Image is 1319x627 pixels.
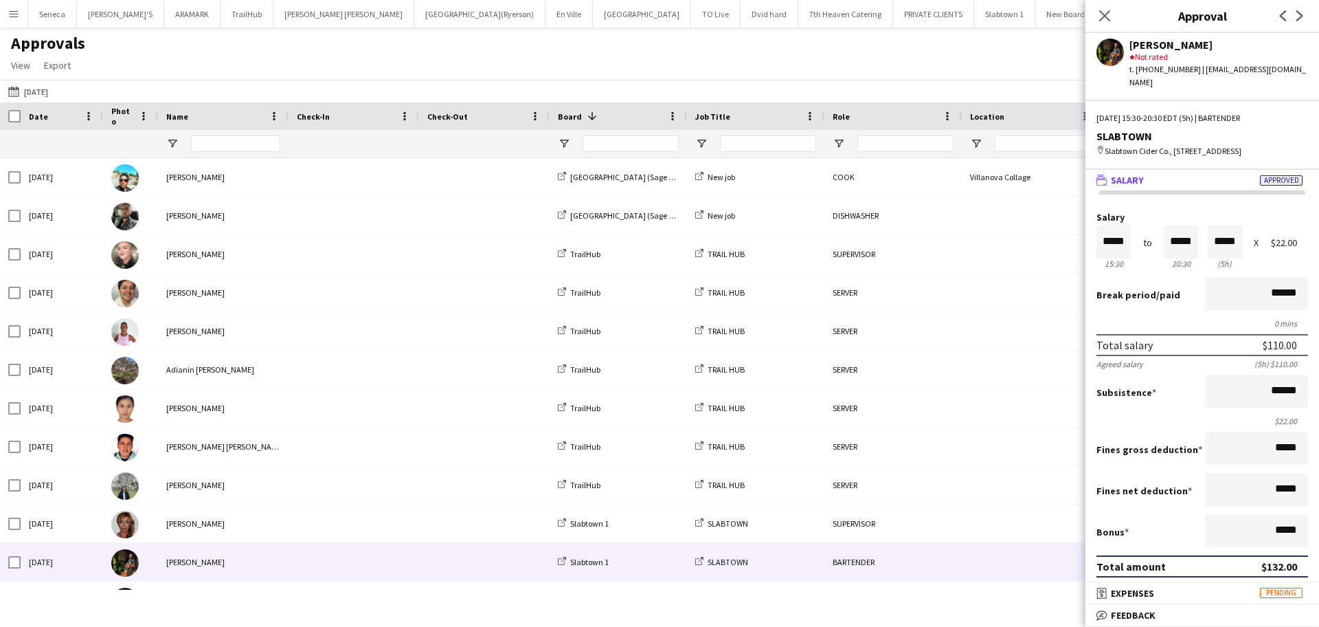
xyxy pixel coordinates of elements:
span: TRAIL HUB [708,287,745,298]
div: $22.00 [1271,238,1308,248]
span: New job [708,172,735,182]
a: TRAIL HUB [695,326,745,336]
div: [PERSON_NAME] [158,582,289,619]
button: Open Filter Menu [166,137,179,150]
a: TRAIL HUB [695,403,745,413]
span: TrailHub [570,364,600,375]
button: [PERSON_NAME]'S [77,1,164,27]
div: Total amount [1096,560,1166,573]
img: Krishna Maharaj [111,164,139,192]
span: Role [833,111,850,122]
span: [GEOGRAPHIC_DATA] (Sage Dining) [570,210,695,221]
span: Pending [1260,588,1303,598]
span: TRAIL HUB [708,249,745,259]
span: TrailHub [570,287,600,298]
button: New Board [1035,1,1096,27]
span: Break period [1096,289,1156,301]
img: Rodolfo Sebastián López [111,434,139,461]
span: View [11,59,30,71]
button: [GEOGRAPHIC_DATA] [593,1,691,27]
a: New job [695,210,735,221]
a: TrailHub [558,364,600,375]
label: Fines gross deduction [1096,443,1202,456]
span: Job Title [695,111,730,122]
div: [DATE] [21,274,103,311]
div: 0 mins [1096,318,1308,329]
a: [GEOGRAPHIC_DATA] (Sage Dining) [558,172,695,182]
span: Slabtown 1 [570,557,609,567]
div: [PERSON_NAME] [158,389,289,427]
label: Salary [1096,212,1308,223]
img: Yani Salas [111,241,139,269]
button: [DATE] [5,83,51,100]
div: SERVER [824,389,962,427]
div: [DATE] [21,543,103,581]
span: Slabtown 1 [570,518,609,529]
a: TRAIL HUB [695,364,745,375]
button: Open Filter Menu [970,137,982,150]
img: Stephen Dixon [111,588,139,615]
div: [PERSON_NAME] [158,312,289,350]
button: Open Filter Menu [695,137,708,150]
a: TrailHub [558,326,600,336]
button: Slabtown 1 [974,1,1035,27]
a: TrailHub [558,249,600,259]
div: Adianin [PERSON_NAME] [158,351,289,388]
div: $110.00 [1263,338,1297,352]
div: SLABTOWN [1096,130,1308,142]
label: Fines net deduction [1096,485,1192,497]
a: TrailHub [558,480,600,490]
span: TRAIL HUB [708,364,745,375]
a: TrailHub [558,441,600,452]
a: View [5,56,36,74]
span: [GEOGRAPHIC_DATA] (Sage Dining) [570,172,695,182]
a: Export [38,56,76,74]
span: TRAIL HUB [708,480,745,490]
div: [DATE] 15:30-20:30 EDT (5h) | BARTENDER [1096,112,1308,124]
input: Job Title Filter Input [720,135,816,152]
div: [PERSON_NAME] [158,543,289,581]
button: TO Live [691,1,741,27]
div: [PERSON_NAME] [1129,38,1308,51]
div: [DATE] [21,466,103,504]
div: Agreed salary [1096,359,1143,369]
div: COOK [824,158,962,196]
div: 20:30 [1164,258,1198,269]
a: Slabtown 1 [558,518,609,529]
a: SLABTOWN [695,518,748,529]
div: [DATE] [21,158,103,196]
a: [GEOGRAPHIC_DATA] (Sage Dining) [558,210,695,221]
span: TrailHub [570,249,600,259]
button: En Ville [545,1,593,27]
label: Subsistence [1096,386,1156,399]
mat-expansion-panel-header: ExpensesPending [1085,583,1319,604]
div: [DATE] [21,582,103,619]
div: [DATE] [21,197,103,234]
mat-expansion-panel-header: SalaryApproved [1085,170,1319,190]
div: t. [PHONE_NUMBER] | [EMAIL_ADDRESS][DOMAIN_NAME] [1129,63,1308,88]
div: [PERSON_NAME] [158,505,289,542]
a: Slabtown 1 [558,557,609,567]
div: [PERSON_NAME] [PERSON_NAME] [158,428,289,465]
div: 15:30 [1096,258,1131,269]
img: Michelle Roman [111,395,139,423]
div: SERVER [824,582,962,619]
button: Dvid hard [741,1,798,27]
button: TrailHub [221,1,273,27]
div: DISHWASHER [824,197,962,234]
a: TRAIL HUB [695,287,745,298]
input: Role Filter Input [857,135,954,152]
span: Photo [111,106,133,126]
img: irene morava [111,511,139,538]
a: TRAIL HUB [695,480,745,490]
div: SERVER [824,351,962,388]
button: ARAMARK [164,1,221,27]
img: Vicky Stimac [111,318,139,346]
a: TRAIL HUB [695,249,745,259]
div: SUPERVISOR [824,505,962,542]
span: Date [29,111,48,122]
span: New job [708,210,735,221]
div: SERVER [824,428,962,465]
button: PRIVATE CLIENTS [893,1,974,27]
button: Open Filter Menu [833,137,845,150]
